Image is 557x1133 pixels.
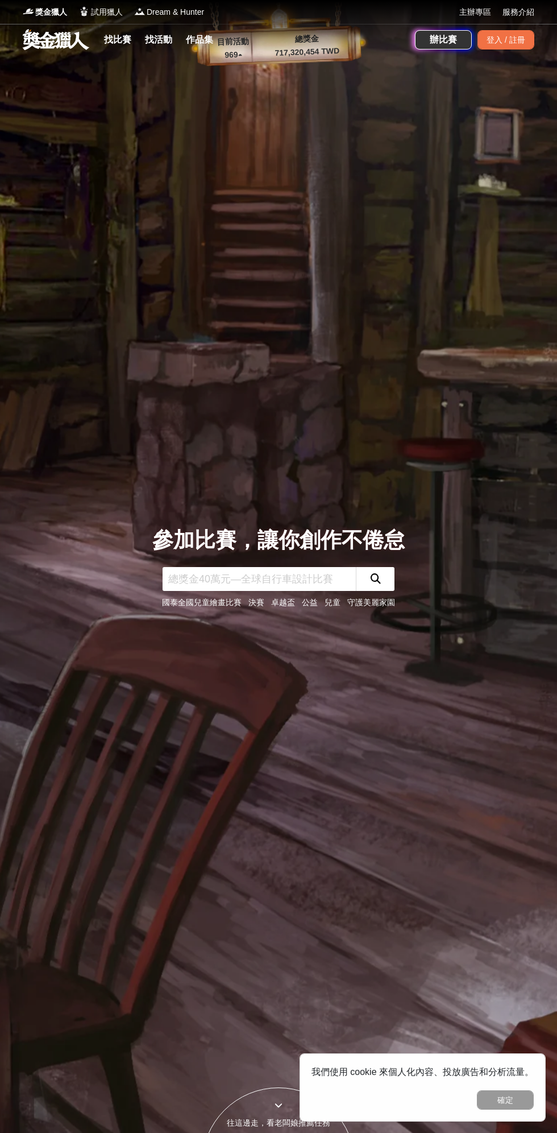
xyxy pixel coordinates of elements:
[23,6,67,18] a: Logo獎金獵人
[99,32,136,48] a: 找比賽
[163,567,356,591] input: 總獎金40萬元—全球自行車設計比賽
[91,6,123,18] span: 試用獵人
[78,6,90,17] img: Logo
[271,598,295,607] a: 卓越盃
[347,598,395,607] a: 守護美麗家園
[134,6,146,17] img: Logo
[134,6,204,18] a: LogoDream & Hunter
[210,48,256,62] p: 969 ▴
[78,6,123,18] a: Logo試用獵人
[140,32,177,48] a: 找活動
[477,30,534,49] div: 登入 / 註冊
[477,1090,534,1110] button: 確定
[162,598,242,607] a: 國泰全國兒童繪畫比賽
[152,524,405,556] div: 參加比賽，讓你創作不倦怠
[35,6,67,18] span: 獎金獵人
[311,1067,534,1077] span: 我們使用 cookie 來個人化內容、投放廣告和分析流量。
[502,6,534,18] a: 服務介紹
[23,6,34,17] img: Logo
[302,598,318,607] a: 公益
[325,598,340,607] a: 兒童
[181,32,218,48] a: 作品集
[248,598,264,607] a: 決賽
[256,44,359,60] p: 717,320,454 TWD
[147,6,204,18] span: Dream & Hunter
[202,1117,355,1129] div: 往這邊走，看老闆娘推薦任務
[415,30,472,49] a: 辦比賽
[459,6,491,18] a: 主辦專區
